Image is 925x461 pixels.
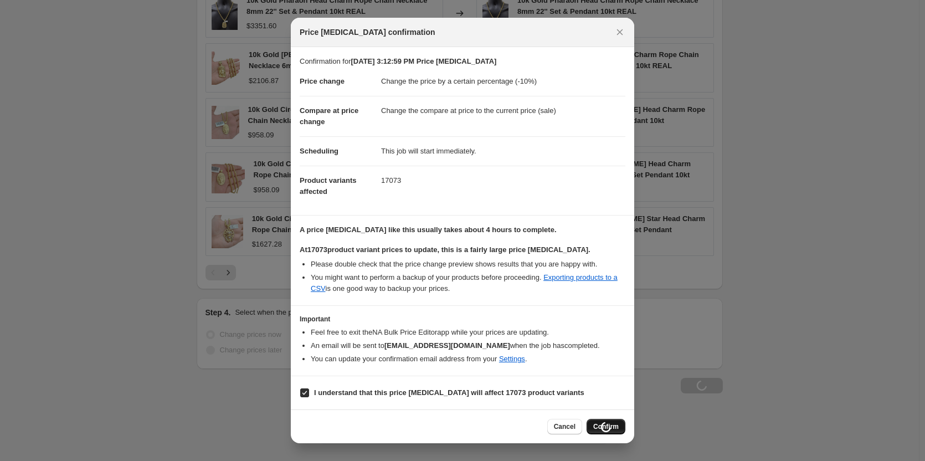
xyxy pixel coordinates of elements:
[612,24,628,40] button: Close
[311,327,625,338] li: Feel free to exit the NA Bulk Price Editor app while your prices are updating.
[547,419,582,434] button: Cancel
[381,166,625,195] dd: 17073
[311,272,625,294] li: You might want to perform a backup of your products before proceeding. is one good way to backup ...
[311,273,618,293] a: Exporting products to a CSV
[381,136,625,166] dd: This job will start immediately.
[351,57,496,65] b: [DATE] 3:12:59 PM Price [MEDICAL_DATA]
[311,340,625,351] li: An email will be sent to when the job has completed .
[311,259,625,270] li: Please double check that the price change preview shows results that you are happy with.
[311,354,625,365] li: You can update your confirmation email address from your .
[300,226,557,234] b: A price [MEDICAL_DATA] like this usually takes about 4 hours to complete.
[381,96,625,125] dd: Change the compare at price to the current price (sale)
[554,422,575,431] span: Cancel
[300,315,625,324] h3: Important
[300,27,435,38] span: Price [MEDICAL_DATA] confirmation
[300,245,590,254] b: At 17073 product variant prices to update, this is a fairly large price [MEDICAL_DATA].
[300,147,338,155] span: Scheduling
[314,388,584,397] b: I understand that this price [MEDICAL_DATA] will affect 17073 product variants
[384,341,510,350] b: [EMAIL_ADDRESS][DOMAIN_NAME]
[499,355,525,363] a: Settings
[300,106,358,126] span: Compare at price change
[300,176,357,196] span: Product variants affected
[300,77,345,85] span: Price change
[381,67,625,96] dd: Change the price by a certain percentage (-10%)
[300,56,625,67] p: Confirmation for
